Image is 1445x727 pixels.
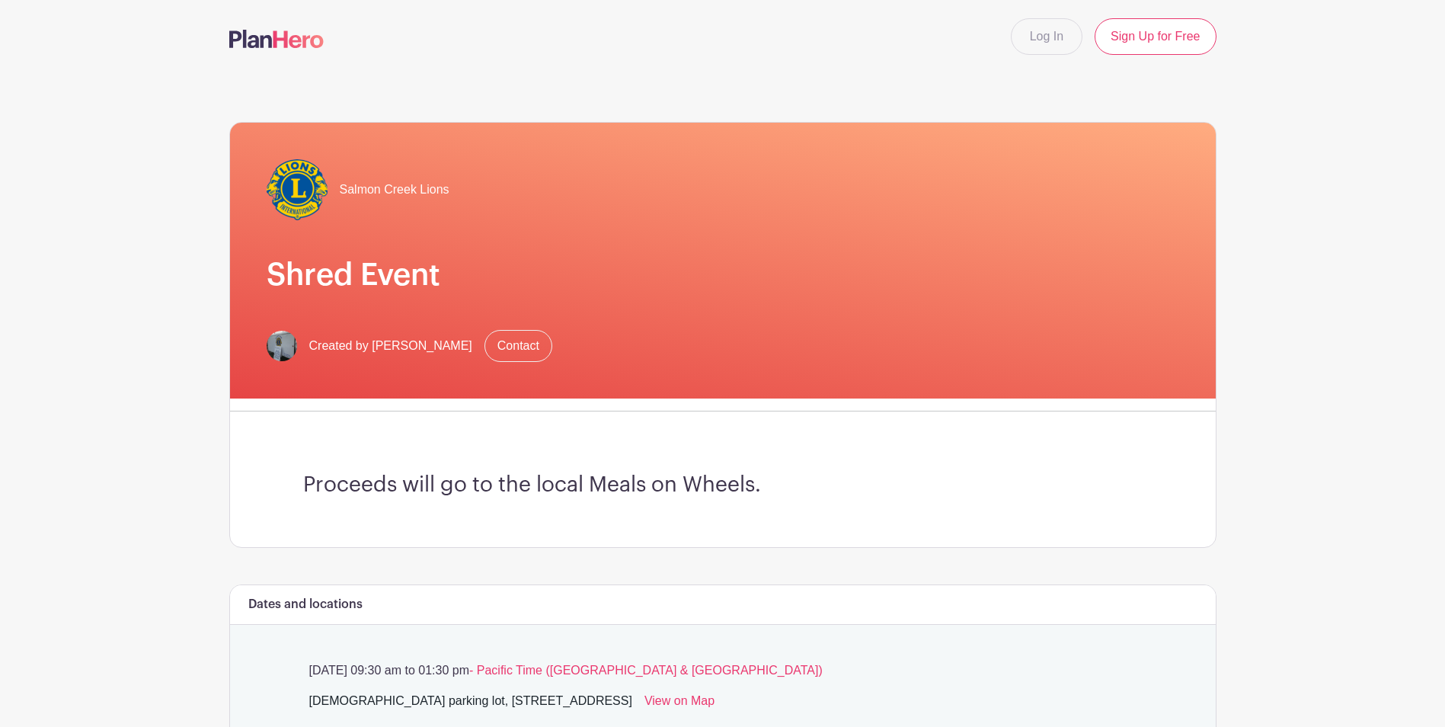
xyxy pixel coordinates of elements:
a: Log In [1011,18,1082,55]
span: Created by [PERSON_NAME] [309,337,472,355]
span: - Pacific Time ([GEOGRAPHIC_DATA] & [GEOGRAPHIC_DATA]) [469,664,823,677]
img: image(4).jpg [267,331,297,361]
h6: Dates and locations [248,597,363,612]
a: Sign Up for Free [1095,18,1216,55]
a: View on Map [644,692,715,716]
h1: Shred Event [267,257,1179,293]
h3: Proceeds will go to the local Meals on Wheels. [303,472,1143,498]
img: lionlogo400-e1522268415706.png [267,159,328,220]
div: [DEMOGRAPHIC_DATA] parking lot, [STREET_ADDRESS] [309,692,632,716]
span: Salmon Creek Lions [340,181,449,199]
a: Contact [484,330,552,362]
p: [DATE] 09:30 am to 01:30 pm [303,661,1143,680]
img: logo-507f7623f17ff9eddc593b1ce0a138ce2505c220e1c5a4e2b4648c50719b7d32.svg [229,30,324,48]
